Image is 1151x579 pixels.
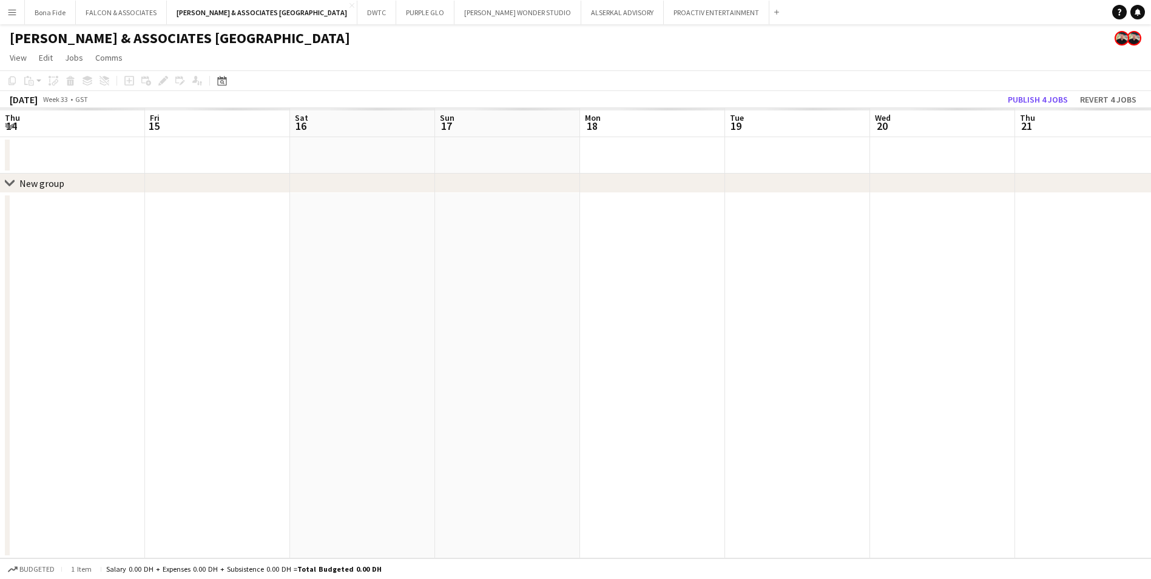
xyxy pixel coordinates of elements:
span: 16 [293,119,308,133]
app-user-avatar: Glenn Lloyd [1115,31,1129,46]
span: 20 [873,119,891,133]
span: Budgeted [19,565,55,574]
div: Salary 0.00 DH + Expenses 0.00 DH + Subsistence 0.00 DH = [106,564,382,574]
app-user-avatar: Glenn Lloyd [1127,31,1141,46]
a: Jobs [60,50,88,66]
span: 17 [438,119,454,133]
span: 21 [1018,119,1035,133]
button: PURPLE GLO [396,1,454,24]
a: View [5,50,32,66]
div: [DATE] [10,93,38,106]
a: Edit [34,50,58,66]
div: GST [75,95,88,104]
span: 15 [148,119,160,133]
button: ALSERKAL ADVISORY [581,1,664,24]
span: Sun [440,112,454,123]
button: [PERSON_NAME] & ASSOCIATES [GEOGRAPHIC_DATA] [167,1,357,24]
button: FALCON & ASSOCIATES [76,1,167,24]
div: New group [19,177,64,189]
span: Mon [585,112,601,123]
span: 19 [728,119,744,133]
span: 14 [3,119,20,133]
span: Comms [95,52,123,63]
span: 1 item [67,564,96,574]
span: Tue [730,112,744,123]
span: Edit [39,52,53,63]
span: Total Budgeted 0.00 DH [297,564,382,574]
span: Week 33 [40,95,70,104]
span: Fri [150,112,160,123]
a: Comms [90,50,127,66]
button: Publish 4 jobs [1003,92,1073,107]
span: Sat [295,112,308,123]
button: Budgeted [6,563,56,576]
span: Wed [875,112,891,123]
span: Jobs [65,52,83,63]
span: View [10,52,27,63]
span: Thu [5,112,20,123]
button: Revert 4 jobs [1075,92,1141,107]
button: DWTC [357,1,396,24]
button: Bona Fide [25,1,76,24]
button: [PERSON_NAME] WONDER STUDIO [454,1,581,24]
h1: [PERSON_NAME] & ASSOCIATES [GEOGRAPHIC_DATA] [10,29,350,47]
span: Thu [1020,112,1035,123]
span: 18 [583,119,601,133]
button: PROACTIV ENTERTAINMENT [664,1,769,24]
